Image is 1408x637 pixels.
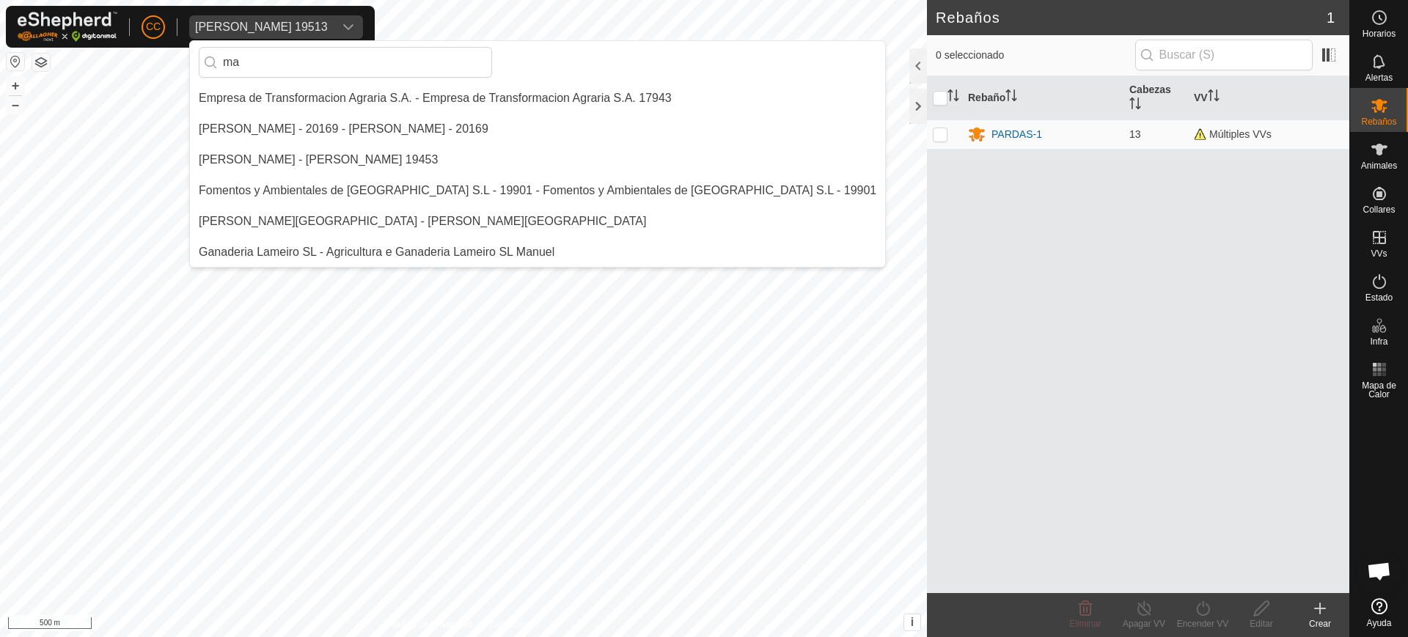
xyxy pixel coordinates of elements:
a: Contáctenos [490,618,539,631]
span: i [911,616,914,628]
div: dropdown trigger [334,15,363,39]
span: CC [146,19,161,34]
button: – [7,96,24,114]
div: [PERSON_NAME][GEOGRAPHIC_DATA] - [PERSON_NAME][GEOGRAPHIC_DATA] [199,213,646,230]
span: Animales [1361,161,1397,170]
div: Editar [1232,617,1291,630]
th: Rebaño [962,76,1123,120]
a: Ayuda [1350,592,1408,633]
span: 13 [1129,128,1141,140]
input: Buscar (S) [1135,40,1313,70]
span: Infra [1370,337,1387,346]
li: Gaizka Saldamando Palacio 11161 [190,207,885,236]
a: Política de Privacidad [388,618,472,631]
button: i [904,614,920,630]
div: Crear [1291,617,1349,630]
p-sorticon: Activar para ordenar [947,92,959,103]
p-sorticon: Activar para ordenar [1208,92,1220,103]
span: 0 seleccionado [936,48,1135,63]
input: Buscar por región, país, empresa o propiedad [199,47,492,78]
span: Alertas [1365,73,1393,82]
span: Fernando Alcalde Gonzalez 19513 [189,15,334,39]
li: Fernando Jose Martin Soriano 19453 [190,145,885,174]
span: Estado [1365,293,1393,302]
div: [PERSON_NAME] - [PERSON_NAME] 19453 [199,151,438,169]
li: Fomentos y Ambientales de Extremadura S.L - 19901 [190,176,885,205]
span: Ayuda [1367,619,1392,627]
div: PARDAS-1 [991,127,1042,142]
a: Chat abierto [1357,549,1401,593]
span: 1 [1327,7,1335,29]
span: Horarios [1363,29,1396,38]
div: Encender VV [1173,617,1232,630]
span: VVs [1371,249,1387,258]
span: Múltiples VVs [1194,128,1272,140]
button: Restablecer Mapa [7,53,24,70]
th: VV [1188,76,1349,120]
li: Empresa de Transformacion Agraria S.A. 17943 [190,84,885,113]
span: Rebaños [1361,117,1396,126]
p-sorticon: Activar para ordenar [1129,100,1141,111]
div: Apagar VV [1115,617,1173,630]
button: Capas del Mapa [32,54,50,71]
img: Logo Gallagher [18,12,117,42]
div: Ganaderia Lameiro SL - Agricultura e Ganaderia Lameiro SL Manuel [199,243,554,261]
th: Cabezas [1123,76,1188,120]
p-sorticon: Activar para ordenar [1005,92,1017,103]
span: Mapa de Calor [1354,381,1404,399]
div: Fomentos y Ambientales de [GEOGRAPHIC_DATA] S.L - 19901 - Fomentos y Ambientales de [GEOGRAPHIC_D... [199,182,876,199]
span: Collares [1363,205,1395,214]
span: Eliminar [1069,619,1101,629]
div: Empresa de Transformacion Agraria S.A. - Empresa de Transformacion Agraria S.A. 17943 [199,89,672,107]
li: Agricultura e Ganaderia Lameiro SL Manuel [190,238,885,267]
h2: Rebaños [936,9,1327,26]
div: [PERSON_NAME] - 20169 - [PERSON_NAME] - 20169 [199,120,488,138]
button: + [7,77,24,95]
li: Felix Martinez Rios - 20169 [190,114,885,144]
div: [PERSON_NAME] 19513 [195,21,328,33]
